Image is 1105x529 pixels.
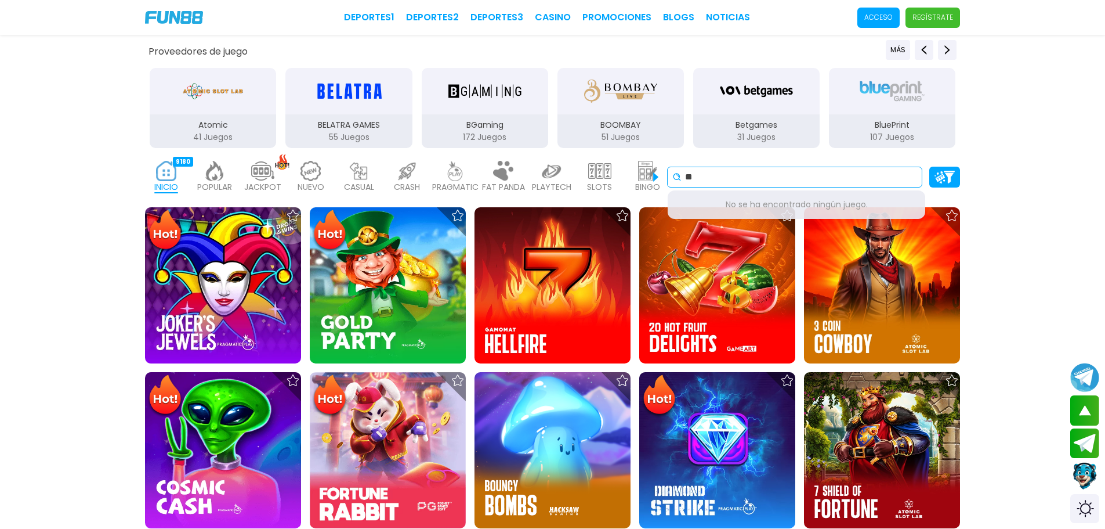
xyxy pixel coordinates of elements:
button: Betgames [689,67,824,149]
p: BINGO [635,181,660,193]
img: BluePrint [856,75,929,107]
img: Betgames [720,75,793,107]
p: JACKPOT [244,181,281,193]
button: Join telegram channel [1070,362,1099,393]
img: crash_light.webp [396,161,419,181]
button: BluePrint [824,67,960,149]
img: Fortune Rabbit [310,372,466,528]
img: 20 Hot Fruit Delights [639,207,795,364]
a: CASINO [535,10,571,24]
p: 31 Juegos [693,131,820,143]
img: casual_light.webp [347,161,371,181]
div: Switch theme [1070,494,1099,523]
p: Regístrate [912,12,953,23]
a: Deportes3 [470,10,523,24]
p: CASUAL [344,181,374,193]
a: BLOGS [663,10,694,24]
p: BluePrint [829,119,955,131]
p: 51 Juegos [557,131,684,143]
img: Cosmic Cash [145,372,301,528]
p: POPULAR [197,181,232,193]
img: new_light.webp [299,161,323,181]
img: jackpot_light.webp [251,161,274,181]
img: Company Logo [145,11,203,24]
img: BOOMBAY [584,75,657,107]
img: 3 Coin Cowboy [804,207,960,364]
p: No se ha encontrado ningún juego. [675,199,918,211]
img: Hellfire [474,207,631,364]
img: hot [275,154,289,170]
img: Gold Party [310,207,466,364]
img: pragmatic_light.webp [444,161,467,181]
img: bingo_light.webp [636,161,660,181]
img: popular_light.webp [203,161,226,181]
p: BELATRA GAMES [285,119,412,131]
p: 55 Juegos [285,131,412,143]
div: 9180 [173,157,193,167]
p: BOOMBAY [557,119,684,131]
p: Betgames [693,119,820,131]
img: Atomic [180,75,245,107]
img: Platform Filter [934,171,955,183]
button: Contact customer service [1070,461,1099,491]
button: scroll up [1070,395,1099,426]
img: Hot [146,373,184,419]
p: PLAYTECH [532,181,571,193]
img: slots_light.webp [588,161,611,181]
img: Joker's Jewels [145,207,301,364]
img: Hot [311,373,349,419]
button: BELATRA GAMES [281,67,416,149]
p: NUEVO [298,181,324,193]
img: Hot [640,373,678,419]
img: BGaming [448,75,521,107]
a: Deportes2 [406,10,459,24]
img: home_active.webp [155,161,178,181]
button: BGaming [417,67,553,149]
button: BOOMBAY [553,67,689,149]
img: playtech_light.webp [540,161,563,181]
p: Acceso [864,12,893,23]
p: PRAGMATIC [432,181,479,193]
img: fat_panda_light.webp [492,161,515,181]
button: Join telegram [1070,429,1099,459]
a: Promociones [582,10,651,24]
p: SLOTS [587,181,612,193]
button: Atomic [145,67,281,149]
p: INICIO [154,181,178,193]
img: 7 Shields of Fortune [804,372,960,528]
a: Deportes1 [344,10,394,24]
button: Proveedores de juego [148,45,248,57]
button: Next providers [938,40,957,60]
img: Hot [146,208,184,254]
p: CRASH [394,181,420,193]
p: 172 Juegos [422,131,548,143]
p: Atomic [150,119,276,131]
p: BGaming [422,119,548,131]
p: 41 Juegos [150,131,276,143]
img: BELATRA GAMES [312,75,385,107]
img: Hot [311,208,349,254]
img: Bouncy Bombs 96% [474,372,631,528]
button: Previous providers [886,40,910,60]
img: Diamond Strike [639,372,795,528]
a: NOTICIAS [706,10,750,24]
p: FAT PANDA [482,181,525,193]
button: Previous providers [915,40,933,60]
p: 107 Juegos [829,131,955,143]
